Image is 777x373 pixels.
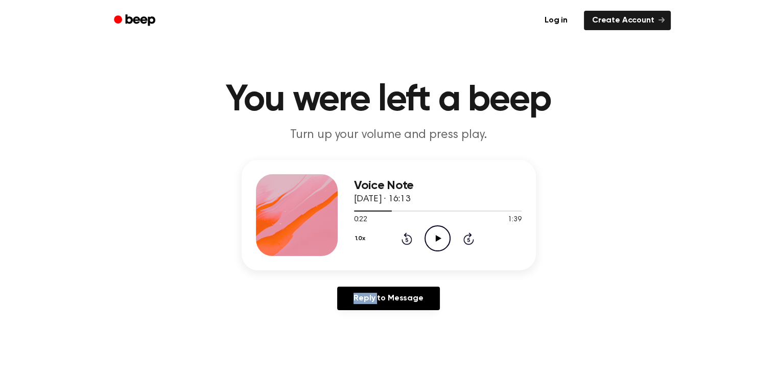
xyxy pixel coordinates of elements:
[508,215,521,225] span: 1:39
[354,215,367,225] span: 0:22
[193,127,585,144] p: Turn up your volume and press play.
[107,11,164,31] a: Beep
[534,9,578,32] a: Log in
[584,11,671,30] a: Create Account
[354,179,522,193] h3: Voice Note
[337,287,439,310] a: Reply to Message
[354,195,410,204] span: [DATE] · 16:13
[127,82,650,119] h1: You were left a beep
[354,230,369,247] button: 1.0x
